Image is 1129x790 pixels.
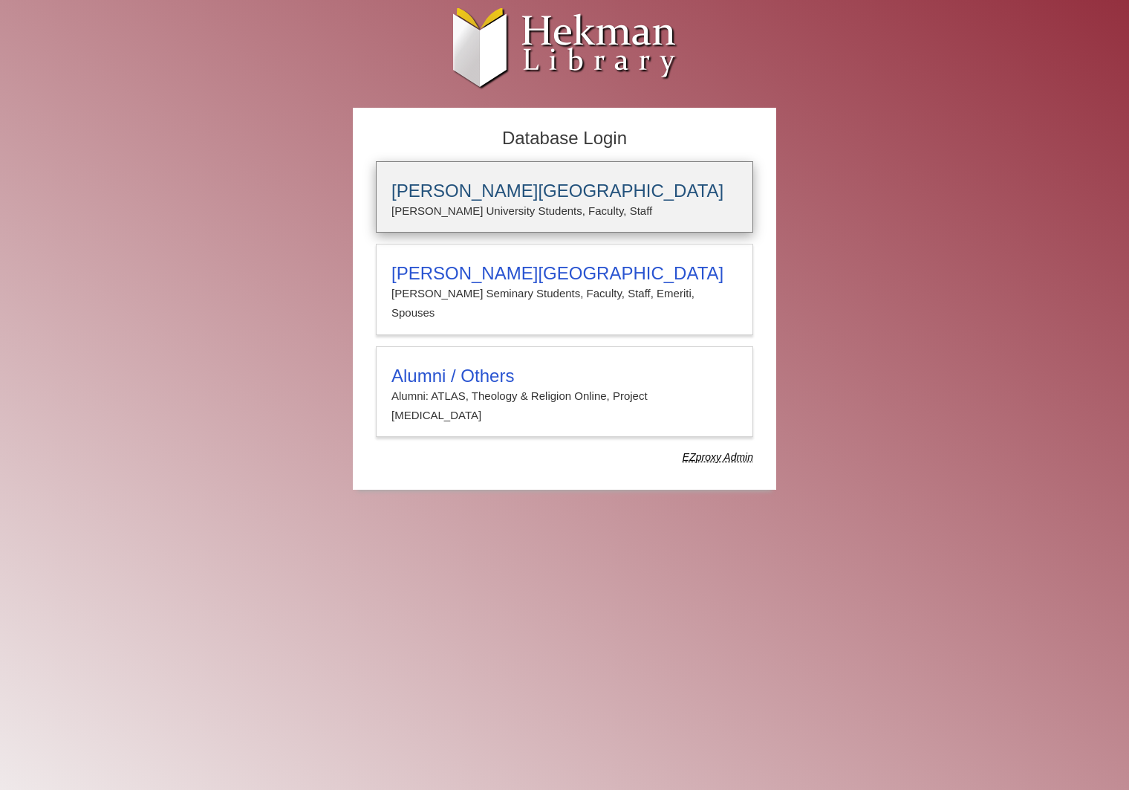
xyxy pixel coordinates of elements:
a: [PERSON_NAME][GEOGRAPHIC_DATA][PERSON_NAME] University Students, Faculty, Staff [376,161,753,233]
h3: Alumni / Others [391,366,738,386]
h3: [PERSON_NAME][GEOGRAPHIC_DATA] [391,181,738,201]
p: Alumni: ATLAS, Theology & Religion Online, Project [MEDICAL_DATA] [391,386,738,426]
h3: [PERSON_NAME][GEOGRAPHIC_DATA] [391,263,738,284]
dfn: Use Alumni login [683,451,753,463]
p: [PERSON_NAME] University Students, Faculty, Staff [391,201,738,221]
a: [PERSON_NAME][GEOGRAPHIC_DATA][PERSON_NAME] Seminary Students, Faculty, Staff, Emeriti, Spouses [376,244,753,335]
p: [PERSON_NAME] Seminary Students, Faculty, Staff, Emeriti, Spouses [391,284,738,323]
h2: Database Login [368,123,761,154]
summary: Alumni / OthersAlumni: ATLAS, Theology & Religion Online, Project [MEDICAL_DATA] [391,366,738,426]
